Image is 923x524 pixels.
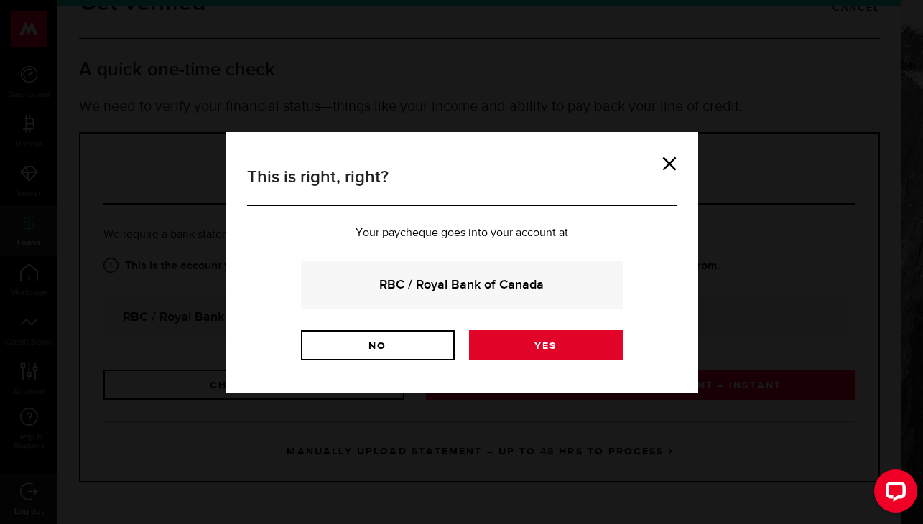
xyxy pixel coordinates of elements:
[469,330,623,360] a: Yes
[301,330,455,360] a: No
[247,164,677,206] h3: This is right, right?
[320,275,603,294] strong: RBC / Royal Bank of Canada
[247,228,677,239] p: Your paycheque goes into your account at
[863,464,923,524] iframe: LiveChat chat widget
